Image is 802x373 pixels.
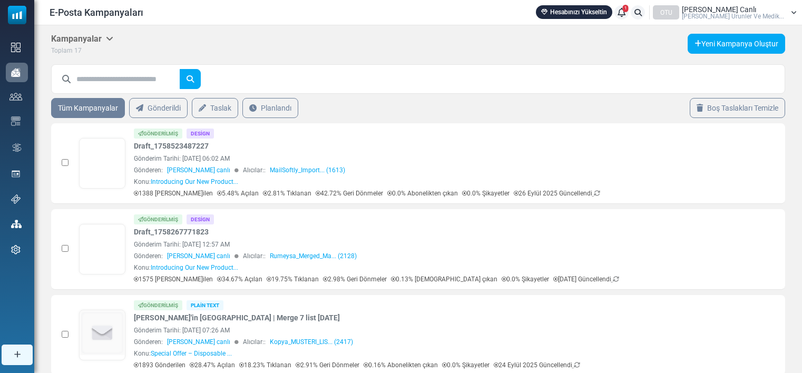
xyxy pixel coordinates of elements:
[323,274,387,284] p: 2.98% Geri Dönmeler
[682,13,784,19] span: [PERSON_NAME] Urunler Ve Medik...
[270,251,357,261] a: Rumeysa_Merged_Ma... (2128)
[134,337,687,347] div: Gönderen: Alıcılar::
[134,251,687,261] div: Gönderen: Alıcılar::
[134,177,238,186] div: Konu:
[296,360,359,370] p: 2.91% Geri Dönmeler
[502,274,549,284] p: 0.0% Şikayetler
[151,350,232,357] span: Special Offer – Disposable ...
[391,274,497,284] p: 0.13% [DEMOGRAPHIC_DATA] çıkan
[242,98,298,118] a: Planlandı
[11,194,21,204] img: support-icon.svg
[51,98,125,118] a: Tüm Kampanyalar
[134,165,687,175] div: Gönderen: Alıcılar::
[217,189,259,198] p: 5.48% Açılan
[11,68,21,77] img: campaigns-icon-active.png
[462,189,510,198] p: 0.0% Şikayetler
[187,300,223,310] div: Plain Text
[263,189,311,198] p: 2.81% Tıklanan
[267,274,319,284] p: 19.75% Tıklanan
[134,154,687,163] div: Gönderim Tarihi: [DATE] 06:02 AM
[167,337,230,347] span: [PERSON_NAME] canlı
[653,5,797,19] a: OTU [PERSON_NAME] Canlı [PERSON_NAME] Urunler Ve Medik...
[134,214,182,224] div: Gönderilmiş
[80,311,125,356] img: empty-draft-icon2.svg
[187,214,214,224] div: Design
[494,360,580,370] p: 24 Eylül 2025 Güncellendi
[690,98,785,118] a: Boş Taslakları Temizle
[514,189,600,198] p: 26 Eylül 2025 Güncellendi
[134,360,185,370] p: 1893 Gönderilen
[270,337,353,347] a: Kopya_MUSTERI_LIS... (2417)
[623,5,629,12] span: 1
[134,227,209,238] a: Draft_1758267771823
[8,6,26,24] img: mailsoftly_icon_blue_white.svg
[167,251,230,261] span: [PERSON_NAME] canlı
[51,47,73,54] span: Toplam
[364,360,438,370] p: 0.16% Abonelikten çıkan
[217,274,262,284] p: 34.67% Açılan
[151,264,238,271] span: Introducing Our New Product...
[134,263,238,272] div: Konu:
[134,141,209,152] a: Draft_1758523487227
[316,189,383,198] p: 42.72% Geri Dönmeler
[270,165,345,175] a: MailSoftly_Import... (1613)
[682,6,756,13] span: [PERSON_NAME] Canlı
[11,116,21,126] img: email-templates-icon.svg
[536,5,612,19] a: Hesabınızı Yükseltin
[134,274,213,284] p: 1575 [PERSON_NAME]ilen
[129,98,188,118] a: Gönderildi
[134,312,340,323] a: [PERSON_NAME]'in [GEOGRAPHIC_DATA] | Merge 7 list [DATE]
[9,93,22,100] img: contacts-icon.svg
[387,189,458,198] p: 0.0% Abonelikten çıkan
[50,5,143,19] span: E-Posta Kampanyaları
[553,274,619,284] p: [DATE] Güncellendi
[239,360,291,370] p: 18.23% Tıklanan
[442,360,490,370] p: 0.0% Şikayetler
[167,165,230,175] span: [PERSON_NAME] canlı
[134,326,687,335] div: Gönderim Tarihi: [DATE] 07:26 AM
[187,129,214,139] div: Design
[134,129,182,139] div: Gönderilmiş
[11,43,21,52] img: dashboard-icon.svg
[134,240,687,249] div: Gönderim Tarihi: [DATE] 12:57 AM
[688,34,785,54] a: Yeni Kampanya Oluştur
[151,178,238,185] span: Introducing Our New Product...
[134,189,213,198] p: 1388 [PERSON_NAME]ilen
[11,169,21,179] img: landing_pages.svg
[51,34,113,44] h5: Kampanyalar
[11,142,23,154] img: workflow.svg
[614,5,629,19] a: 1
[190,360,235,370] p: 28.47% Açılan
[134,349,232,358] div: Konu:
[653,5,679,19] div: OTU
[134,300,182,310] div: Gönderilmiş
[74,47,82,54] span: 17
[11,245,21,254] img: settings-icon.svg
[192,98,238,118] a: Taslak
